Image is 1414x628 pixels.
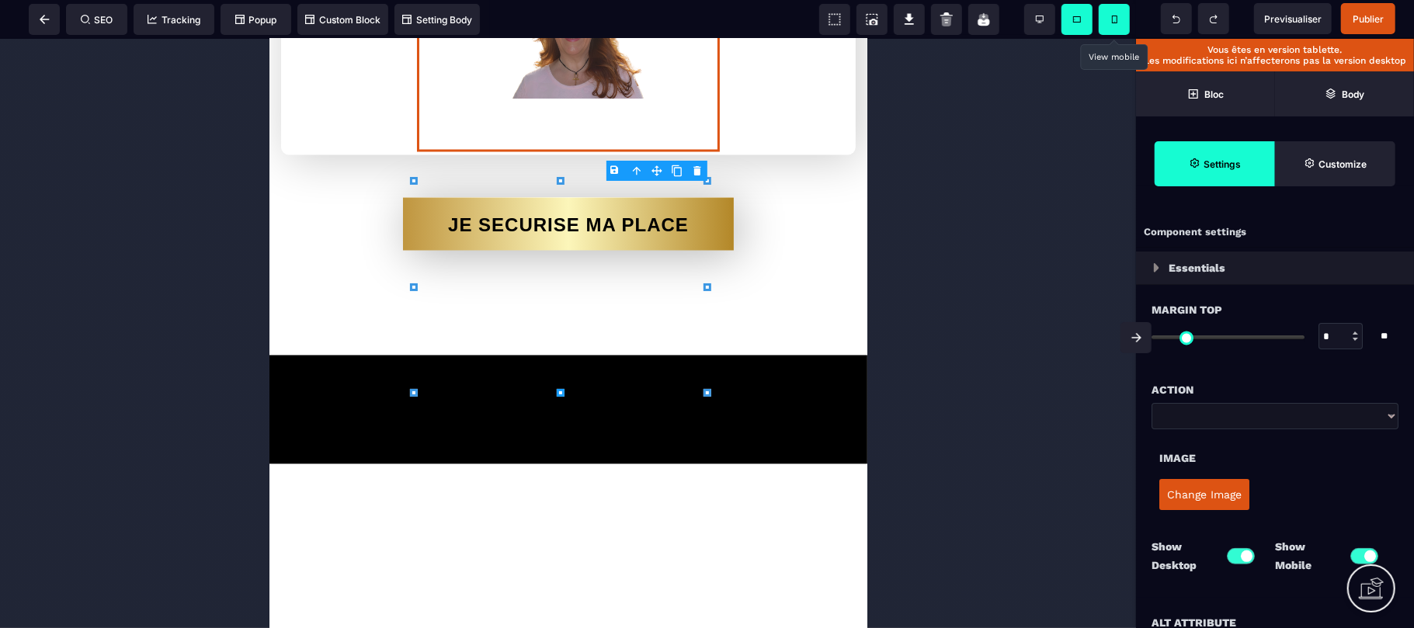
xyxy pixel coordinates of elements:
strong: Settings [1204,158,1241,170]
p: Vous êtes en version tablette. [1144,44,1406,55]
div: Component settings [1136,217,1414,248]
span: View components [819,4,850,35]
div: Action [1152,380,1398,399]
span: Setting Body [402,14,472,26]
p: Show Desktop [1152,537,1214,574]
span: Screenshot [856,4,888,35]
button: JE SECURISE MA PLACE [134,159,464,212]
span: Settings [1155,141,1275,186]
span: Custom Block [305,14,380,26]
strong: Bloc [1204,88,1224,100]
span: Open Layer Manager [1275,71,1414,116]
span: Open Blocks [1136,71,1275,116]
span: Tracking [148,14,200,26]
div: Image [1159,449,1391,467]
button: Change Image [1159,479,1249,510]
span: Previsualiser [1264,13,1322,25]
span: Publier [1353,13,1384,25]
p: Show Mobile [1275,537,1337,574]
span: Open Style Manager [1275,141,1395,186]
p: Essentials [1169,258,1225,277]
span: Popup [235,14,277,26]
img: loading [1153,263,1159,272]
strong: Body [1342,88,1364,100]
strong: Customize [1318,158,1367,170]
span: Margin Top [1152,300,1222,319]
span: SEO [81,14,113,26]
span: Preview [1254,3,1332,34]
p: Les modifications ici n’affecterons pas la version desktop [1144,55,1406,66]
